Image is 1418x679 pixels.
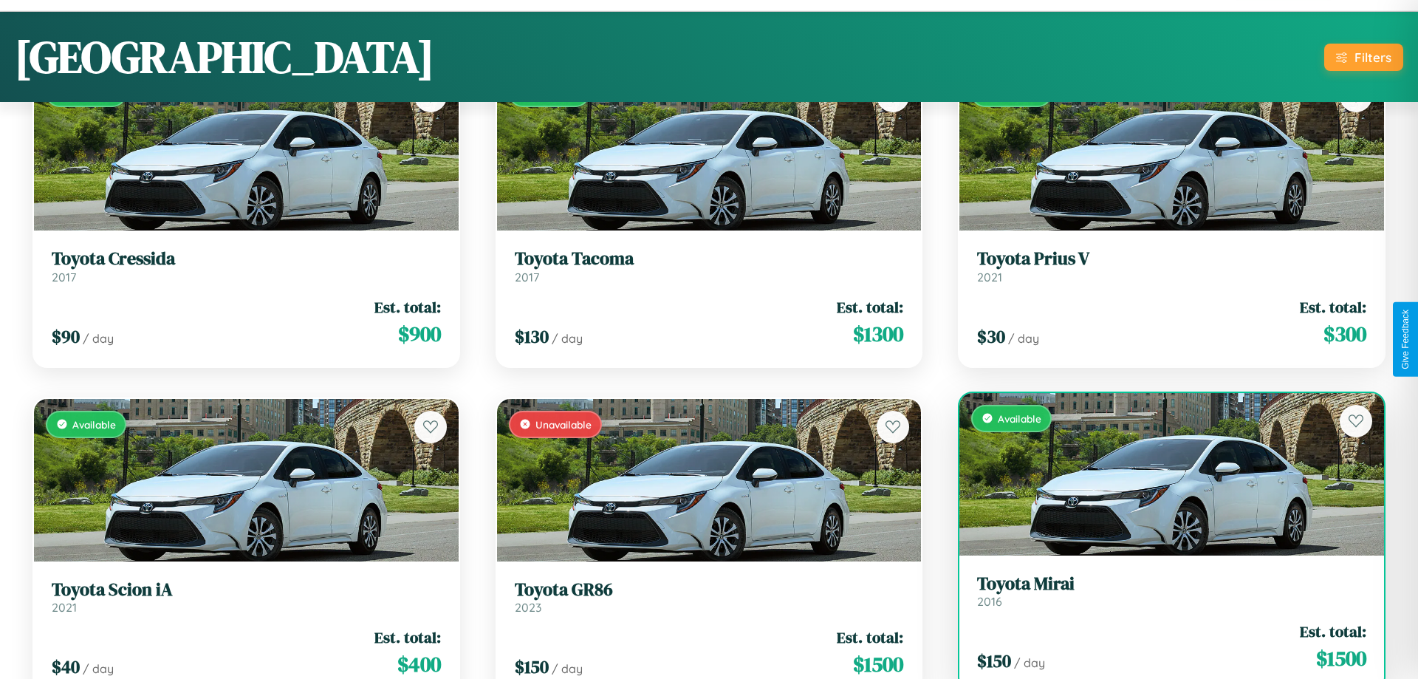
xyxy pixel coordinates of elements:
span: 2021 [52,600,77,615]
span: Available [72,418,116,431]
button: Filters [1324,44,1403,71]
span: $ 400 [397,649,441,679]
h3: Toyota Scion iA [52,579,441,601]
span: Est. total: [837,296,903,318]
a: Toyota Scion iA2021 [52,579,441,615]
span: $ 90 [52,324,80,349]
span: $ 40 [52,655,80,679]
span: $ 30 [977,324,1005,349]
h3: Toyota Mirai [977,573,1366,595]
h3: Toyota Prius V [977,248,1366,270]
div: Give Feedback [1400,310,1411,369]
span: Est. total: [374,627,441,648]
span: 2017 [52,270,76,284]
span: / day [83,331,114,346]
a: Toyota Cressida2017 [52,248,441,284]
span: 2021 [977,270,1002,284]
span: / day [552,661,583,676]
span: 2017 [515,270,539,284]
span: $ 1300 [853,319,903,349]
span: 2023 [515,600,541,615]
span: / day [83,661,114,676]
h3: Toyota Cressida [52,248,441,270]
a: Toyota GR862023 [515,579,904,615]
span: Est. total: [374,296,441,318]
span: $ 1500 [1316,644,1366,673]
span: Est. total: [837,627,903,648]
span: / day [1014,655,1045,670]
a: Toyota Prius V2021 [977,248,1366,284]
span: / day [552,331,583,346]
a: Toyota Tacoma2017 [515,248,904,284]
span: Available [998,412,1041,425]
span: $ 900 [398,319,441,349]
span: Est. total: [1300,621,1366,642]
span: $ 150 [515,655,549,679]
h3: Toyota Tacoma [515,248,904,270]
a: Toyota Mirai2016 [977,573,1366,610]
span: 2016 [977,594,1002,609]
span: $ 130 [515,324,549,349]
span: / day [1008,331,1039,346]
span: $ 1500 [853,649,903,679]
h3: Toyota GR86 [515,579,904,601]
span: Est. total: [1300,296,1366,318]
h1: [GEOGRAPHIC_DATA] [15,27,434,87]
span: $ 300 [1323,319,1366,349]
span: Unavailable [535,418,592,431]
div: Filters [1354,50,1391,65]
span: $ 150 [977,649,1011,673]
